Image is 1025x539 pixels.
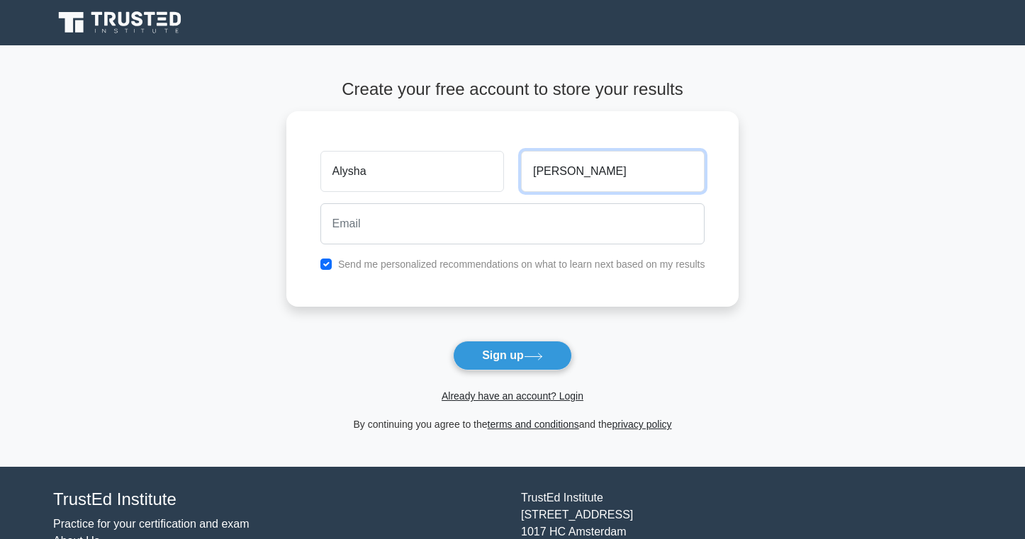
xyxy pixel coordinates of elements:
[53,518,250,530] a: Practice for your certification and exam
[320,203,705,244] input: Email
[338,259,705,270] label: Send me personalized recommendations on what to learn next based on my results
[53,489,504,510] h4: TrustEd Institute
[278,416,748,433] div: By continuing you agree to the and the
[453,341,572,370] button: Sign up
[488,419,579,430] a: terms and conditions
[286,79,739,100] h4: Create your free account to store your results
[320,151,504,192] input: First name
[612,419,672,430] a: privacy policy
[442,390,583,402] a: Already have an account? Login
[521,151,705,192] input: Last name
